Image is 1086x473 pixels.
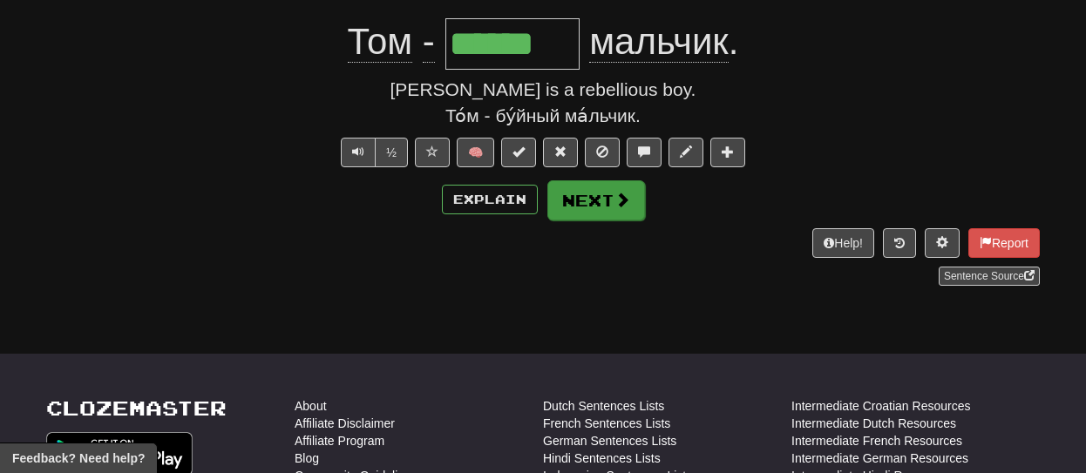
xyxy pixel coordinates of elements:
[501,138,536,167] button: Set this sentence to 100% Mastered (alt+m)
[457,138,494,167] button: 🧠
[46,397,227,419] a: Clozemaster
[580,21,739,63] span: .
[710,138,745,167] button: Add to collection (alt+a)
[46,77,1040,103] div: [PERSON_NAME] is a rebellious boy.
[791,449,968,467] a: Intermediate German Resources
[585,138,620,167] button: Ignore sentence (alt+i)
[337,138,408,167] div: Text-to-speech controls
[543,449,661,467] a: Hindi Sentences Lists
[423,21,435,63] span: -
[547,180,645,220] button: Next
[295,415,395,432] a: Affiliate Disclaimer
[791,432,962,449] a: Intermediate French Resources
[375,138,408,167] button: ½
[415,138,450,167] button: Favorite sentence (alt+f)
[883,228,916,258] button: Round history (alt+y)
[669,138,703,167] button: Edit sentence (alt+d)
[543,397,664,415] a: Dutch Sentences Lists
[968,228,1040,258] button: Report
[348,21,413,63] span: Том
[543,432,676,449] a: German Sentences Lists
[46,103,1040,129] div: То́м - бу́йный ма́льчик.
[543,138,578,167] button: Reset to 0% Mastered (alt+r)
[791,415,956,432] a: Intermediate Dutch Resources
[12,449,145,467] span: Open feedback widget
[341,138,376,167] button: Play sentence audio (ctl+space)
[627,138,662,167] button: Discuss sentence (alt+u)
[442,185,538,214] button: Explain
[812,228,874,258] button: Help!
[791,397,970,415] a: Intermediate Croatian Resources
[543,415,670,432] a: French Sentences Lists
[939,267,1040,286] a: Sentence Source
[295,397,327,415] a: About
[589,21,729,63] span: мальчик
[295,432,384,449] a: Affiliate Program
[295,449,319,467] a: Blog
